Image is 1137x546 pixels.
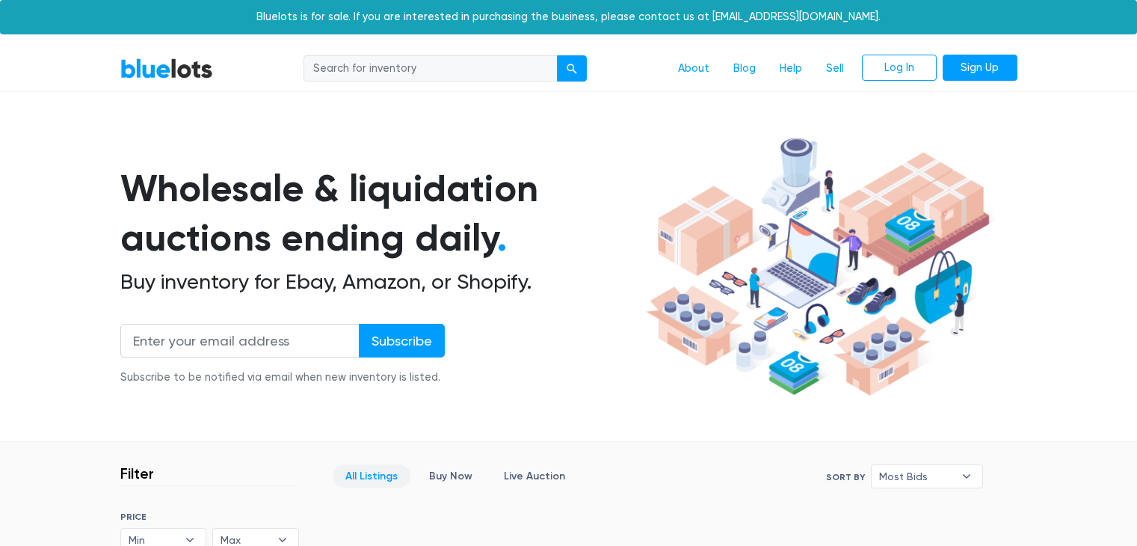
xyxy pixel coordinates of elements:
label: Sort By [826,470,865,484]
h1: Wholesale & liquidation auctions ending daily [120,164,641,263]
a: Sign Up [943,55,1017,82]
div: Subscribe to be notified via email when new inventory is listed. [120,369,445,386]
a: Blog [721,55,768,83]
span: . [497,215,507,260]
a: All Listings [333,464,410,488]
h6: PRICE [120,512,299,522]
a: Live Auction [491,464,578,488]
input: Enter your email address [120,324,360,358]
h3: Filter [120,464,154,482]
img: hero-ee84e7d0318cb26816c560f6b4441b76977f77a177738b4e94f68c95b2b83dbb.png [641,131,995,403]
a: BlueLots [120,58,213,79]
a: Help [768,55,814,83]
b: ▾ [951,465,982,488]
a: Log In [862,55,937,82]
input: Subscribe [359,324,445,358]
a: Buy Now [416,464,485,488]
span: Most Bids [879,465,954,488]
a: About [666,55,721,83]
h2: Buy inventory for Ebay, Amazon, or Shopify. [120,269,641,295]
input: Search for inventory [303,55,558,82]
a: Sell [814,55,856,83]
